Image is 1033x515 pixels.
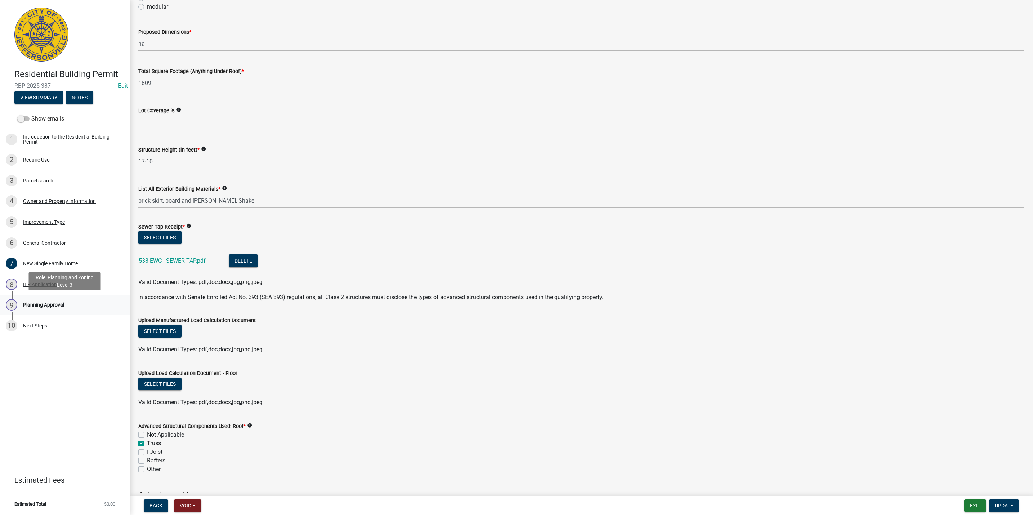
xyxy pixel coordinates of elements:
i: info [222,186,227,191]
div: Planning Approval [23,302,64,307]
wm-modal-confirm: Delete Document [229,258,258,265]
div: 8 [6,279,17,290]
span: Update [995,503,1013,509]
span: Valid Document Types: pdf,doc,docx,jpg,png,jpeg [138,399,263,406]
span: RBP-2025-387 [14,82,115,89]
div: 6 [6,237,17,249]
span: $0.00 [104,502,115,506]
span: Void [180,503,191,509]
label: Not Applicable [147,430,184,439]
label: Lot Coverage % [138,108,175,113]
div: ILP Application [23,282,57,287]
i: info [176,107,181,112]
div: 4 [6,195,17,207]
button: Notes [66,91,93,104]
i: info [201,146,206,152]
div: Improvement Type [23,220,65,225]
label: Rafters [147,456,165,465]
div: 1 [6,134,17,145]
span: Valid Document Types: pdf,doc,docx,jpg,png,jpeg [138,346,263,353]
a: Edit [118,82,128,89]
img: City of Jeffersonville, Indiana [14,8,68,62]
div: Introduction to the Residential Building Permit [23,134,118,144]
label: Upload Manufactured Load Calculation Document [138,318,256,323]
label: List All Exterior Building Materials [138,187,220,192]
div: Owner and Property Information [23,199,96,204]
button: Void [174,499,201,512]
label: Sewer Tap Receipt [138,225,185,230]
button: Select files [138,378,182,390]
label: If other, please explain [138,492,191,497]
div: New Single Family Home [23,261,78,266]
span: Valid Document Types: pdf,doc,docx,jpg,png,jpeg [138,279,263,285]
label: Proposed Dimensions [138,30,191,35]
div: 9 [6,299,17,311]
label: Advanced Structural Components Used: Roof [138,424,246,429]
div: General Contractor [23,240,66,245]
button: View Summary [14,91,63,104]
label: modular [147,3,168,11]
button: Update [989,499,1019,512]
a: 538 EWC - SEWER TAP.pdf [139,257,206,264]
button: Select files [138,231,182,244]
wm-modal-confirm: Summary [14,95,63,101]
div: Role: Planning and Zoning Level 3 [29,272,101,290]
a: Estimated Fees [6,473,118,487]
label: I-Joist [147,448,162,456]
div: 10 [6,320,17,331]
div: 2 [6,154,17,166]
button: Exit [964,499,986,512]
i: info [247,423,252,428]
h4: Residential Building Permit [14,69,124,80]
button: Delete [229,254,258,267]
div: Parcel search [23,178,53,183]
div: 3 [6,175,17,186]
span: Estimated Total [14,502,46,506]
button: Back [144,499,168,512]
div: 7 [6,258,17,269]
button: Select files [138,325,182,338]
div: 5 [6,216,17,228]
div: Require User [23,157,51,162]
label: Show emails [17,114,64,123]
label: Truss [147,439,161,448]
wm-modal-confirm: Edit Application Number [118,82,128,89]
label: Other [147,465,161,474]
label: Upload Load Calculation Document - Floor [138,371,237,376]
p: In accordance with Senate Enrolled Act No. 393 (SEA 393) regulations, all Class 2 structures must... [138,293,1024,302]
wm-modal-confirm: Notes [66,95,93,101]
label: Total Square Footage (Anything Under Roof) [138,69,244,74]
span: Back [149,503,162,509]
i: info [186,223,191,229]
label: Structure Height (in feet) [138,148,200,153]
